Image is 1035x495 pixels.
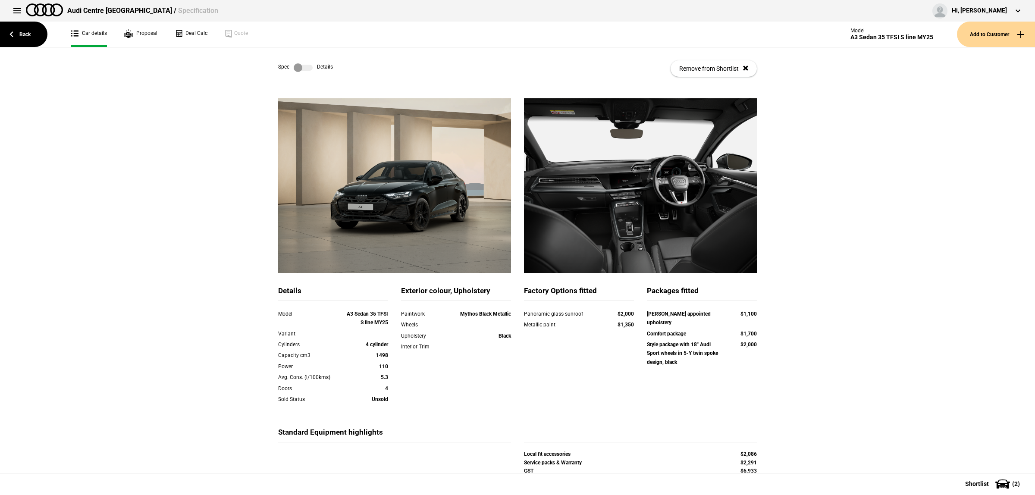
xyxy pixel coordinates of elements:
div: Model [850,28,933,34]
div: Avg. Cons. (l/100kms) [278,373,344,382]
strong: $2,086 [740,451,757,457]
a: Car details [71,22,107,47]
strong: Mythos Black Metallic [460,311,511,317]
div: Details [278,286,388,301]
div: Metallic paint [524,320,601,329]
button: Add to Customer [957,22,1035,47]
strong: Local fit accessories [524,451,571,457]
strong: [PERSON_NAME] appointed upholstery [647,311,711,326]
strong: $6,933 [740,468,757,474]
span: Shortlist [965,481,989,487]
strong: $1,700 [740,331,757,337]
strong: 4 [385,385,388,392]
strong: 5.3 [381,374,388,380]
span: ( 2 ) [1012,481,1020,487]
span: Specification [178,6,218,15]
div: Cylinders [278,340,344,349]
strong: A3 Sedan 35 TFSI S line MY25 [347,311,388,326]
strong: Service packs & Warranty [524,460,582,466]
strong: 1498 [376,352,388,358]
div: Exterior colour, Upholstery [401,286,511,301]
button: Remove from Shortlist [671,60,757,77]
strong: $2,000 [740,341,757,348]
img: audi.png [26,3,63,16]
div: Power [278,362,344,371]
strong: 110 [379,363,388,370]
a: Deal Calc [175,22,207,47]
div: Packages fitted [647,286,757,301]
button: Shortlist(2) [952,473,1035,495]
div: Capacity cm3 [278,351,344,360]
div: Spec Details [278,63,333,72]
div: Paintwork [401,310,445,318]
div: Factory Options fitted [524,286,634,301]
strong: Comfort package [647,331,686,337]
strong: GST [524,468,533,474]
strong: $1,350 [618,322,634,328]
strong: $2,000 [618,311,634,317]
div: Panoramic glass sunroof [524,310,601,318]
strong: $1,100 [740,311,757,317]
strong: Style package with 18" Audi Sport wheels in 5-Y twin spoke design, black [647,341,718,365]
div: Standard Equipment highlights [278,427,511,442]
strong: Unsold [372,396,388,402]
a: Proposal [124,22,157,47]
strong: $2,291 [740,460,757,466]
div: Doors [278,384,344,393]
div: Sold Status [278,395,344,404]
div: Wheels [401,320,445,329]
div: Model [278,310,344,318]
div: Variant [278,329,344,338]
div: Interior Trim [401,342,445,351]
div: Audi Centre [GEOGRAPHIC_DATA] / [67,6,218,16]
div: Upholstery [401,332,445,340]
strong: 4 cylinder [366,341,388,348]
div: Hi, [PERSON_NAME] [952,6,1007,15]
strong: Black [499,333,511,339]
div: A3 Sedan 35 TFSI S line MY25 [850,34,933,41]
